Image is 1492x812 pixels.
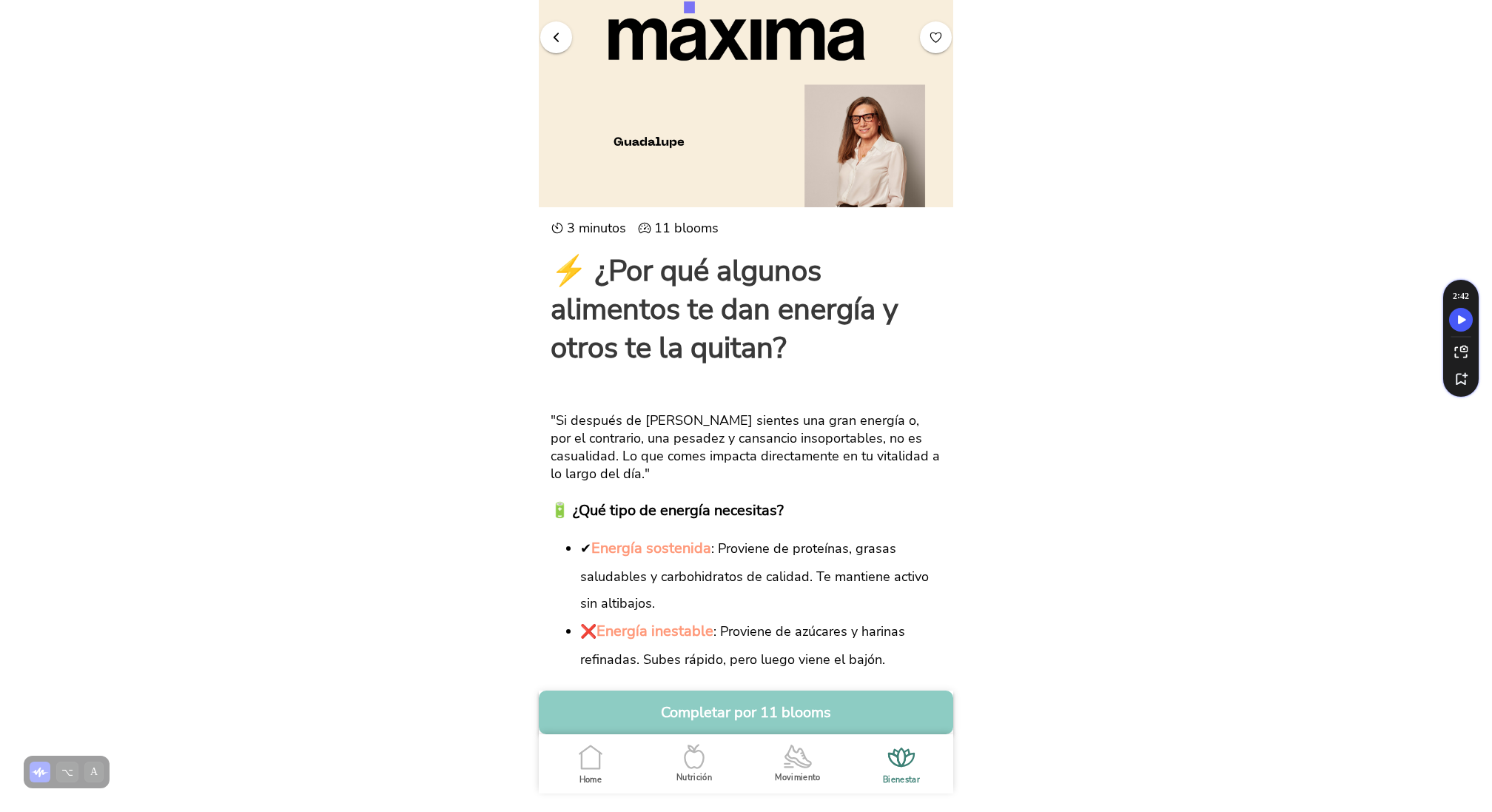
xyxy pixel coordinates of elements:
[551,219,626,237] ion-label: 3 minutos
[579,774,602,785] ion-label: Home
[676,772,712,783] ion-label: Nutrición
[551,500,784,520] b: 🔋 ¿Qué tipo de energía necesitas?
[539,691,953,734] button: Completar por 11 blooms
[597,621,713,641] b: Energía inestable
[883,774,920,785] ion-label: Bienestar
[591,538,711,558] b: Energía sostenida
[775,772,821,783] ion-label: Movimiento
[551,252,941,367] h1: ⚡ ¿Por qué algunos alimentos te dan energía y otros te la quitan?
[580,617,941,673] li: ❌ : Proviene de azúcares y harinas refinadas. Subes rápido, pero luego viene el bajón.
[638,219,719,237] ion-label: 11 blooms
[551,412,941,483] div: "Si después de [PERSON_NAME] sientes una gran energía o, por el contrario, una pesadez y cansanci...
[580,534,941,617] li: ✔ : Proviene de proteínas, grasas saludables y carbohidratos de calidad. Te mantiene activo sin a...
